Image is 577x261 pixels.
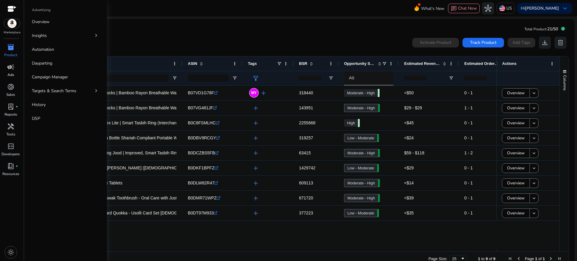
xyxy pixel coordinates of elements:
span: add [252,105,259,112]
span: 0 - 1 [464,90,473,95]
span: B0C8FSMLHC [188,120,216,125]
input: Product Name Filter Input [53,74,169,82]
p: Tools [6,132,15,137]
span: hub [484,5,492,12]
span: 56.71 [377,134,379,142]
p: Targets & Search Terms [32,88,76,94]
button: Overview [502,178,530,188]
p: Automation [32,46,54,53]
span: BSR [299,61,307,66]
span: Chat Now [458,5,477,11]
a: Moderate - High [344,179,378,187]
span: 61.43 [378,104,380,112]
p: Campaign Manager [32,74,68,80]
button: hub [482,2,494,14]
span: code_blocks [7,143,14,150]
span: $29 - $29 [404,105,422,110]
span: Overview [507,192,525,204]
span: 2255668 [299,120,316,125]
span: chevron_right [93,32,99,38]
span: 1429742 [299,165,316,170]
p: Ads [8,72,14,77]
button: Overview [502,88,530,98]
span: to [481,256,484,261]
p: US [506,3,512,14]
span: ASIN [188,61,197,66]
span: B0DLW82R47 [188,181,214,185]
span: handyman [7,123,14,130]
span: keyboard_arrow_down [561,5,569,12]
span: MY [251,91,257,95]
input: ASIN Filter Input [188,74,229,82]
span: 671720 [299,196,313,200]
span: fiber_manual_record [16,165,18,167]
span: 9 [486,256,488,261]
button: Open Filter Menu [449,76,453,80]
a: Low - Moderate [344,209,377,217]
span: 70.65 [378,89,380,97]
p: Dayparting [32,60,52,66]
p: TAKVA - Zikr Ring Jood | Improved, Smart Tasbih Ring (Interchangeable... [78,147,215,159]
div: First Page [508,256,513,261]
span: Opportunity Score [344,61,375,66]
span: B0DMR71WPZ [188,196,217,200]
span: 0 - 1 [464,135,473,140]
span: 21/50 [547,26,558,32]
div: Page Size: [429,256,447,261]
span: add [252,150,259,157]
button: Open Filter Menu [328,76,333,80]
span: 62.05 [378,194,380,202]
span: add [252,180,259,187]
p: History [32,102,46,108]
button: Overview [502,133,530,143]
p: Marketplace [4,30,20,35]
span: 319257 [299,135,313,140]
p: Advertising [32,7,50,13]
img: us.svg [499,5,505,11]
p: Hi [521,6,559,11]
p: Reports [5,112,17,117]
span: 1 - 1 [464,105,473,110]
p: DSP [32,115,40,122]
span: add [252,120,259,127]
a: High [344,119,358,127]
span: Estimated Orders/Day [464,61,500,66]
span: Total Product: [524,27,547,32]
p: Overview [32,19,50,25]
span: 1 - 2 [464,150,473,155]
span: Overview [507,177,525,189]
span: of [538,256,542,261]
mat-icon: keyboard_arrow_down [531,181,537,186]
p: TAKVA - Zikr Flex Lite | Smart Tasbih Ring (Interchangeable Ring... [78,117,202,129]
span: filter_alt [252,75,259,82]
span: Estimated Revenue/Day [404,61,440,66]
span: Overview [507,207,525,219]
span: <$50 [404,90,414,95]
span: 58.59 [377,164,379,172]
span: add [252,165,259,172]
span: B07VD1G78F [188,90,214,95]
div: Previous Page [516,256,521,261]
span: $59 - $118 [404,150,424,155]
button: chatChat Now [448,4,480,13]
span: download [541,39,548,46]
button: Overview [502,103,530,113]
p: TAKVA Cardboard Quokka - Usolli Card Set [DEMOGRAPHIC_DATA] Board Game for... [78,207,242,219]
p: Product [4,52,17,58]
button: download [539,37,551,49]
span: <$29 [404,165,414,170]
span: Overview [507,117,525,129]
button: Overview [502,148,530,158]
span: 65.41 [378,179,380,187]
p: TAKVA Wudhu Socks | Bamboo Rayon Breathable Waterproof Socks... [75,87,207,99]
p: Insights [32,32,47,39]
span: of [489,256,492,261]
span: <$24 [404,135,414,140]
span: Overview [507,162,525,174]
span: Page [525,256,534,261]
span: 0 - 1 [464,120,473,125]
span: light_mode [7,249,14,256]
span: add [252,210,259,217]
mat-icon: keyboard_arrow_down [531,150,537,156]
a: Moderate - High [344,104,378,112]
